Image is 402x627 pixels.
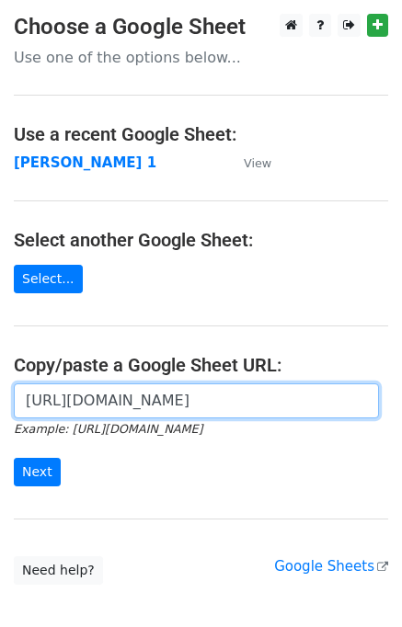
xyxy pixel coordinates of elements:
[14,556,103,585] a: Need help?
[14,458,61,486] input: Next
[14,123,388,145] h4: Use a recent Google Sheet:
[310,539,402,627] iframe: Chat Widget
[14,14,388,40] h3: Choose a Google Sheet
[225,154,271,171] a: View
[244,156,271,170] small: View
[14,422,202,436] small: Example: [URL][DOMAIN_NAME]
[14,229,388,251] h4: Select another Google Sheet:
[14,265,83,293] a: Select...
[14,154,156,171] a: [PERSON_NAME] 1
[14,354,388,376] h4: Copy/paste a Google Sheet URL:
[14,383,379,418] input: Paste your Google Sheet URL here
[14,48,388,67] p: Use one of the options below...
[274,558,388,575] a: Google Sheets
